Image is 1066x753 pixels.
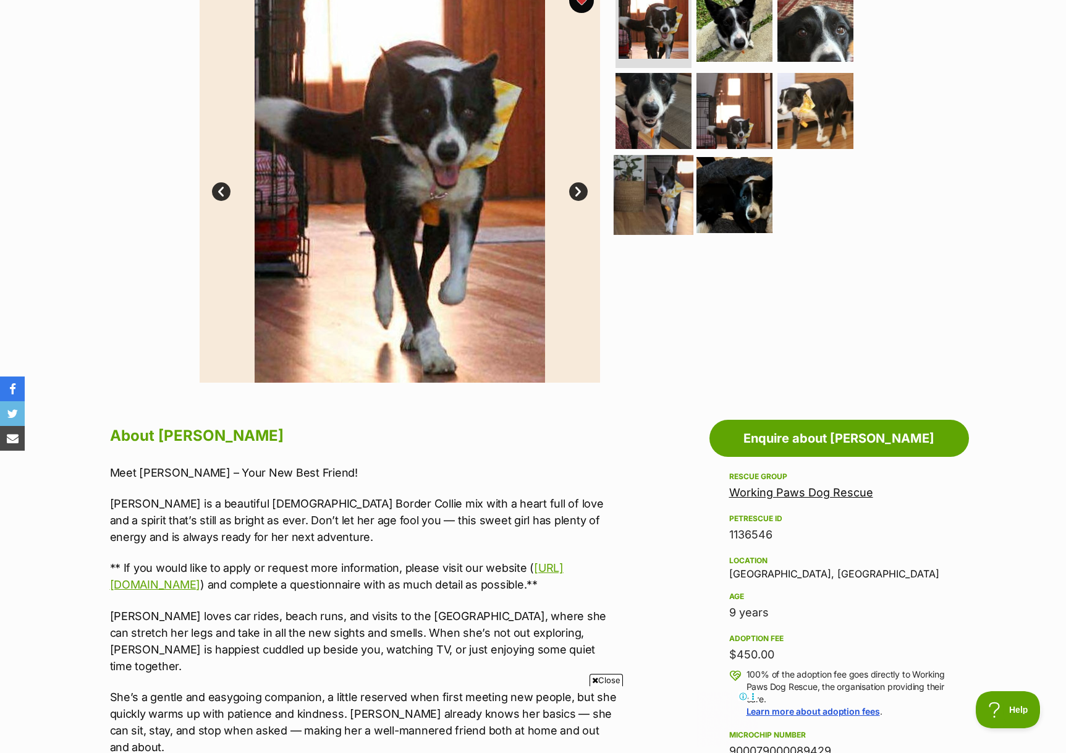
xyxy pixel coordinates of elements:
[729,592,949,602] div: Age
[696,73,772,149] img: Photo of Millie
[729,634,949,644] div: Adoption fee
[976,691,1041,728] iframe: Help Scout Beacon - Open
[614,155,693,235] img: Photo of Millie
[777,73,853,149] img: Photo of Millie
[709,420,969,457] a: Enquire about [PERSON_NAME]
[729,553,949,579] div: [GEOGRAPHIC_DATA], [GEOGRAPHIC_DATA]
[696,157,772,233] img: Photo of Millie
[747,668,949,718] p: 100% of the adoption fee goes directly to Working Paws Dog Rescue, the organisation providing the...
[110,559,620,593] p: ** If you would like to apply or request more information, please visit our website ( ) and compl...
[590,674,623,686] span: Close
[729,556,949,566] div: Location
[308,691,758,747] iframe: Advertisement
[729,514,949,524] div: PetRescue ID
[729,526,949,543] div: 1136546
[569,182,588,201] a: Next
[729,486,873,499] a: Working Paws Dog Rescue
[212,182,231,201] a: Prev
[110,464,620,481] p: Meet [PERSON_NAME] – Your New Best Friend!
[615,73,692,149] img: Photo of Millie
[747,706,880,717] a: Learn more about adoption fees
[110,608,620,674] p: [PERSON_NAME] loves car rides, beach runs, and visits to the [GEOGRAPHIC_DATA], where she can str...
[729,730,949,740] div: Microchip number
[729,604,949,621] div: 9 years
[729,472,949,482] div: Rescue group
[110,422,620,449] h2: About [PERSON_NAME]
[110,495,620,545] p: [PERSON_NAME] is a beautiful [DEMOGRAPHIC_DATA] Border Collie mix with a heart full of love and a...
[729,646,949,663] div: $450.00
